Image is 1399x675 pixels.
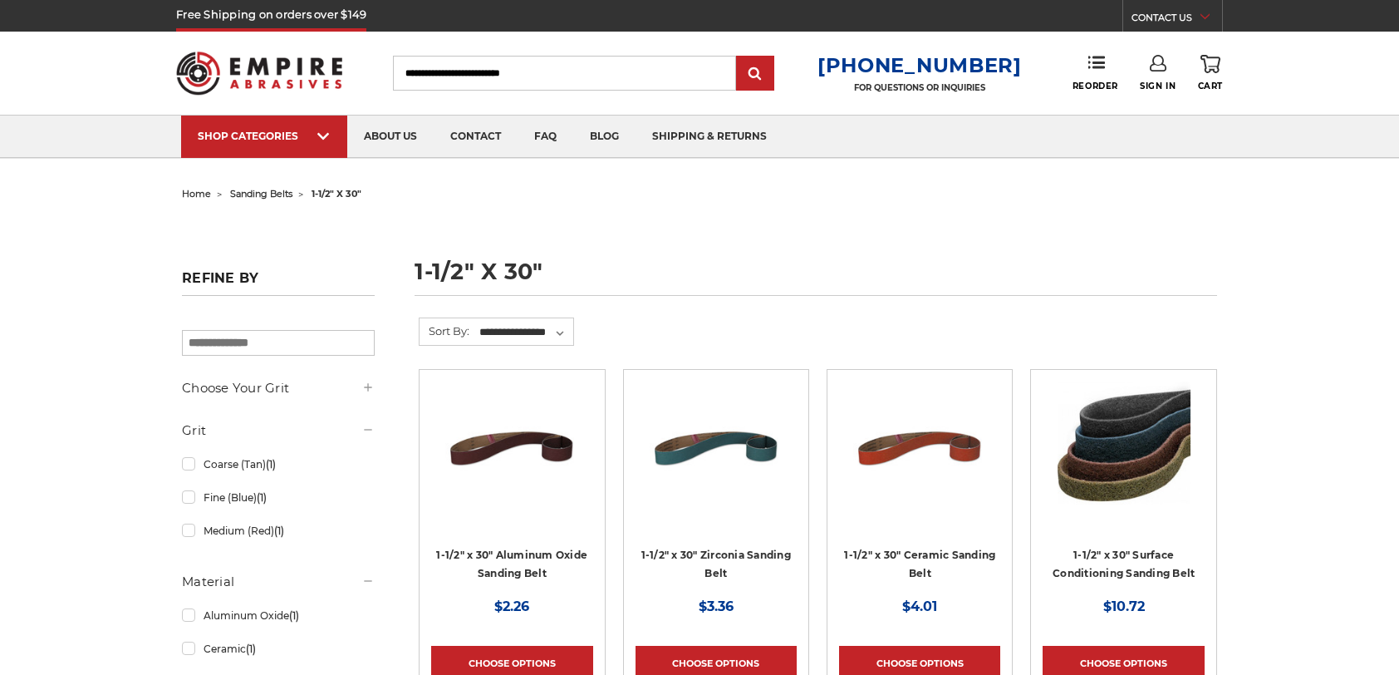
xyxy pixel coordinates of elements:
span: Cart [1198,81,1223,91]
a: shipping & returns [636,116,783,158]
h5: Grit [182,421,375,441]
a: Aluminum Oxide [182,601,375,630]
span: 1-1/2" x 30" [312,188,361,200]
a: 1-1/2" x 30" Ceramic Sanding Belt [844,549,995,580]
img: 1-1/2" x 30" Sanding Belt - Aluminum Oxide [445,382,578,515]
h1: 1-1/2" x 30" [415,260,1217,296]
span: $4.01 [902,599,937,614]
a: CONTACT US [1131,8,1222,32]
span: $3.36 [699,599,734,614]
img: 1-1/2" x 30" Sanding Belt - Ceramic [853,382,986,515]
span: (1) [274,525,284,537]
span: (1) [266,458,276,471]
a: Fine (Blue) [182,483,375,512]
a: Reorder [1073,55,1118,91]
a: 1-1/2" x 30" Surface Conditioning Sanding Belt [1053,549,1195,580]
span: (1) [257,491,267,504]
a: 1-1/2" x 30" Sanding Belt - Ceramic [839,382,1000,543]
a: Coarse (Tan) [182,450,375,479]
span: (1) [246,643,256,655]
a: 1-1/2" x 30" Zirconia Sanding Belt [641,549,791,580]
a: blog [573,116,636,158]
img: 1.5"x30" Surface Conditioning Sanding Belts [1058,382,1190,515]
span: $10.72 [1103,599,1145,614]
input: Submit [739,57,772,91]
label: Sort By: [420,318,469,343]
a: 1-1/2" x 30" Sanding Belt - Aluminum Oxide [431,382,592,543]
div: SHOP CATEGORIES [198,130,331,142]
h5: Refine by [182,270,375,296]
p: FOR QUESTIONS OR INQUIRIES [817,82,1022,93]
a: home [182,188,211,200]
h5: Choose Your Grit [182,378,375,398]
span: Reorder [1073,81,1118,91]
span: $2.26 [494,599,529,614]
span: (1) [289,609,299,622]
select: Sort By: [477,320,573,345]
a: contact [434,116,518,158]
a: faq [518,116,573,158]
a: 1-1/2" x 30" Aluminum Oxide Sanding Belt [436,549,587,580]
a: Ceramic [182,634,375,663]
a: 1.5"x30" Surface Conditioning Sanding Belts [1043,382,1204,543]
a: about us [347,116,434,158]
a: sanding belts [230,188,292,200]
img: 1-1/2" x 30" Sanding Belt - Zirconia [650,382,783,515]
img: Empire Abrasives [176,41,342,106]
span: Sign In [1140,81,1176,91]
a: 1-1/2" x 30" Sanding Belt - Zirconia [636,382,797,543]
a: Cart [1198,55,1223,91]
a: [PHONE_NUMBER] [817,53,1022,77]
a: Medium (Red) [182,516,375,545]
h5: Material [182,572,375,592]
